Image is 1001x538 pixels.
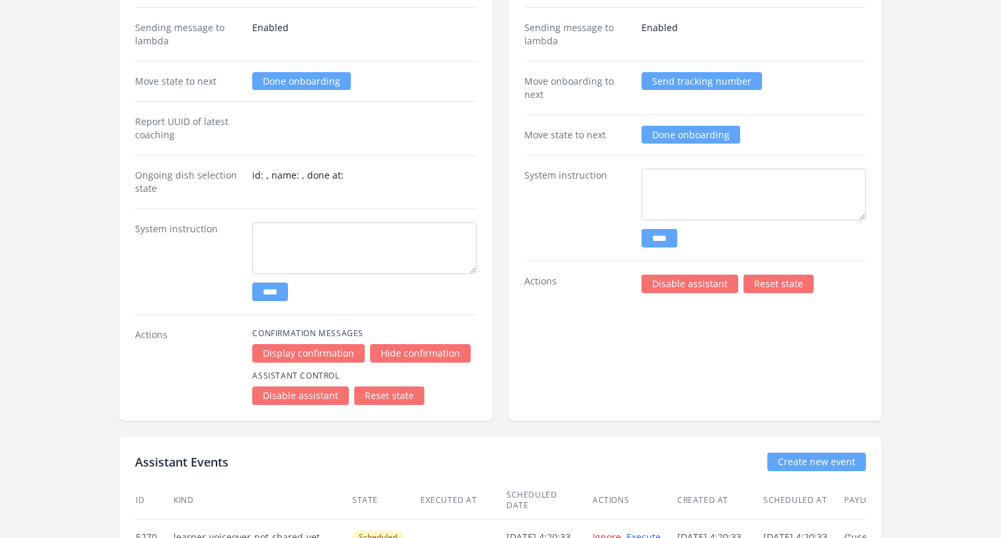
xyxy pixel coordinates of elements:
[763,482,843,519] th: Scheduled at
[642,275,738,293] a: Disable assistant
[370,344,471,363] a: Hide confirmation
[677,482,763,519] th: Created at
[506,482,592,519] th: Scheduled date
[135,169,242,195] dt: Ongoing dish selection state
[252,371,477,381] h4: Assistant Control
[743,275,814,293] a: Reset state
[135,482,173,519] th: ID
[352,482,420,519] th: State
[592,482,677,519] th: Actions
[135,453,228,471] h2: Assistant Events
[135,328,242,405] dt: Actions
[135,75,242,88] dt: Move state to next
[767,453,866,471] a: Create new event
[135,21,242,48] dt: Sending message to lambda
[420,482,506,519] th: Executed at
[524,128,631,142] dt: Move state to next
[173,482,352,519] th: Kind
[252,72,351,90] a: Done onboarding
[524,169,631,247] dt: System instruction
[524,275,631,293] dt: Actions
[135,222,242,301] dt: System instruction
[252,328,477,339] h4: Confirmation Messages
[524,21,631,48] dt: Sending message to lambda
[642,21,866,48] dd: Enabled
[252,169,477,195] dd: id: , name: , done at:
[252,21,477,48] dd: Enabled
[135,115,242,142] dt: Report UUID of latest coaching
[642,126,740,144] a: Done onboarding
[252,344,365,363] a: Display confirmation
[354,386,424,405] a: Reset state
[642,72,762,90] a: Send tracking number
[524,75,631,101] dt: Move onboarding to next
[252,386,349,405] a: Disable assistant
